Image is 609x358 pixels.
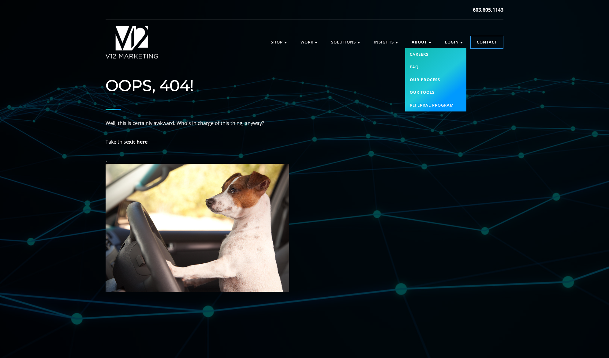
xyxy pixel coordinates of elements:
[368,36,404,48] a: Insights
[405,86,466,99] a: Our Tools
[405,73,466,86] a: Our Process
[106,26,158,58] img: V12 MARKETING Logo New Hampshire Marketing Agency
[325,36,366,48] a: Solutions
[106,164,289,292] img: fearfuldogafraidofcar.jpg
[265,36,293,48] a: Shop
[106,77,289,95] h1: Oops, 404!
[126,138,148,145] a: exit here
[471,36,503,48] a: Contact
[405,36,438,48] a: About
[405,99,466,112] a: Referral Program
[106,77,289,294] div: .
[106,138,289,146] p: Take this
[578,329,609,358] iframe: Chat Widget
[405,61,466,73] a: FAQ
[405,48,466,61] a: Careers
[294,36,324,48] a: Work
[439,36,469,48] a: Login
[106,119,289,127] p: Well, this is certainly awkward. Who's in charge of this thing, anyway?
[473,6,503,13] a: 603.605.1143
